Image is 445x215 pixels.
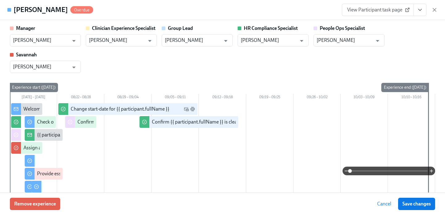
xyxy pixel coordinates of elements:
[145,36,155,46] button: Open
[347,7,409,13] span: View Participant task page
[37,132,163,138] div: {{ participant.fullName }} has filled out the onboarding form
[152,94,199,102] div: 09/05 – 09/11
[104,94,152,102] div: 08/29 – 09/04
[377,201,391,207] span: Cancel
[57,94,104,102] div: 08/22 – 08/28
[152,119,260,125] div: Confirm {{ participant.fullName }} is cleared to start
[23,144,268,151] div: Assign a Clinician Experience Specialist for {{ participant.fullName }} (start-date {{ participan...
[342,4,414,16] a: View Participant task page
[69,36,79,46] button: Open
[373,36,382,46] button: Open
[398,198,435,210] button: Save changes
[246,94,293,102] div: 09/19 – 09/25
[10,83,58,92] div: Experience start ([DATE])
[10,198,60,210] button: Remove experience
[71,106,169,112] div: Change start-date for {{ participant.fullName }}
[297,36,306,46] button: Open
[244,25,298,31] strong: HR Compliance Specialist
[14,5,68,14] h4: [PERSON_NAME]
[14,201,56,207] span: Remove experience
[168,25,193,31] strong: Group Lead
[221,36,231,46] button: Open
[373,198,396,210] button: Cancel
[184,107,189,112] svg: Work Email
[293,94,341,102] div: 09/26 – 10/02
[70,8,93,12] span: Overdue
[16,25,35,31] strong: Manager
[10,94,57,102] div: [DATE] – [DATE]
[37,119,126,125] div: Check out our recommended laptop specs
[388,94,435,102] div: 10/10 – 10/16
[414,4,426,16] button: View task page
[77,119,143,125] div: Confirm cleared by People Ops
[16,52,37,58] strong: Savannah
[199,94,246,102] div: 09/12 – 09/18
[92,25,156,31] strong: Clinician Experience Specialist
[381,83,429,92] div: Experience end ([DATE])
[23,106,139,112] div: Welcome from the Charlie Health Compliance Team 👋
[341,94,388,102] div: 10/03 – 10/09
[320,25,365,31] strong: People Ops Specialist
[69,63,79,72] button: Open
[190,107,195,112] svg: Slack
[402,201,431,207] span: Save changes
